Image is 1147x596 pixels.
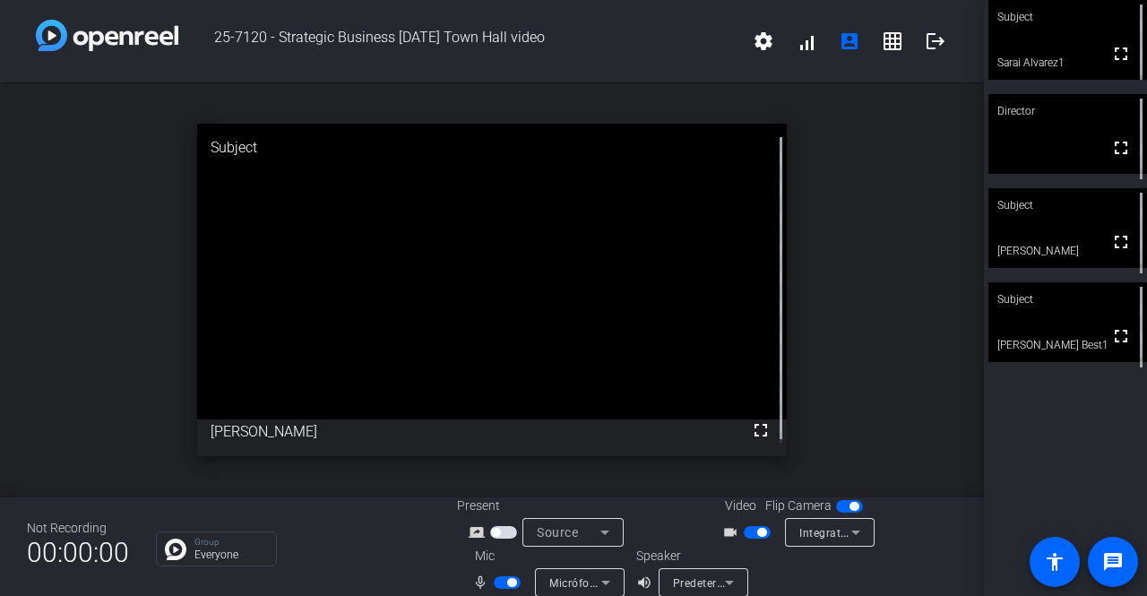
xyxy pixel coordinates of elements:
mat-icon: videocam_outline [722,522,744,543]
span: Micrófono (HD Pro Webcam C920) (046d:082d) [549,575,799,590]
mat-icon: logout [925,30,946,52]
div: Present [457,497,636,515]
div: Mic [457,547,636,566]
span: Flip Camera [765,497,832,515]
div: Subject [988,282,1147,316]
img: white-gradient.svg [36,20,178,51]
div: Director [988,94,1147,128]
mat-icon: message [1102,551,1124,573]
span: Predeterminado - Altavoces (3- Realtek(R) Audio) [673,575,929,590]
div: Subject [988,188,1147,222]
span: Source [537,525,578,540]
mat-icon: volume_up [636,572,658,593]
mat-icon: fullscreen [1110,137,1132,159]
div: Speaker [636,547,744,566]
span: Video [725,497,756,515]
mat-icon: fullscreen [1110,43,1132,65]
div: Subject [197,124,788,172]
mat-icon: mic_none [472,572,494,593]
span: 00:00:00 [27,531,129,574]
mat-icon: account_box [839,30,860,52]
button: signal_cellular_alt [785,20,828,63]
mat-icon: fullscreen [1110,325,1132,347]
mat-icon: fullscreen [1110,231,1132,253]
span: 25-7120 - Strategic Business [DATE] Town Hall video [178,20,742,63]
img: Chat Icon [165,539,186,560]
mat-icon: grid_on [882,30,903,52]
mat-icon: screen_share_outline [469,522,490,543]
mat-icon: accessibility [1044,551,1065,573]
span: Integrated Camera (5986:119a) [799,525,966,540]
mat-icon: settings [753,30,774,52]
div: Not Recording [27,519,129,538]
p: Group [194,538,267,547]
p: Everyone [194,549,267,560]
mat-icon: fullscreen [750,419,772,441]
